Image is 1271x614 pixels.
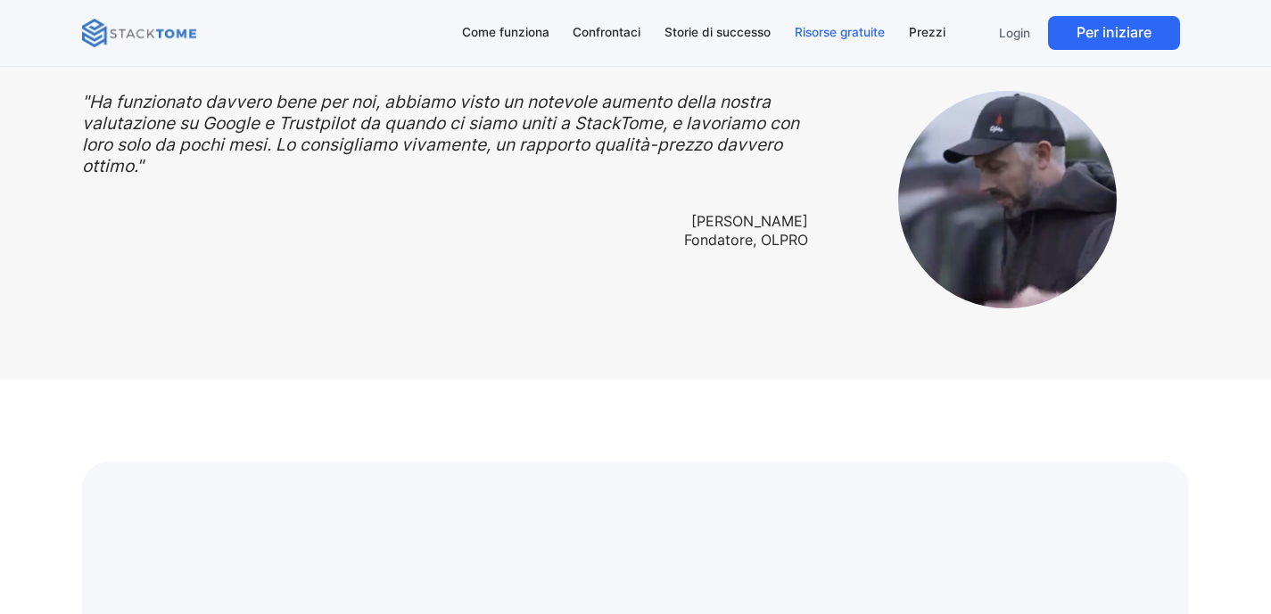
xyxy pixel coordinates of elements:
[989,16,1041,50] a: Login
[82,91,799,176] font: "Ha funzionato davvero bene per noi, abbiamo visto un notevole aumento della nostra valutazione s...
[691,212,808,230] font: [PERSON_NAME]
[900,14,953,52] a: Prezzi
[795,25,885,39] font: Risorse gratuite
[462,25,549,39] font: Come funziona
[1077,23,1151,41] font: Per iniziare
[565,14,649,52] a: Confrontaci
[909,25,945,39] font: Prezzi
[664,25,771,39] font: Storie di successo
[787,14,894,52] a: Risorse gratuite
[684,231,808,249] font: Fondatore, OLPRO
[573,25,640,39] font: Confrontaci
[1048,16,1180,50] a: Per iniziare
[453,14,557,52] a: Come funziona
[999,26,1030,40] font: Login
[656,14,780,52] a: Storie di successo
